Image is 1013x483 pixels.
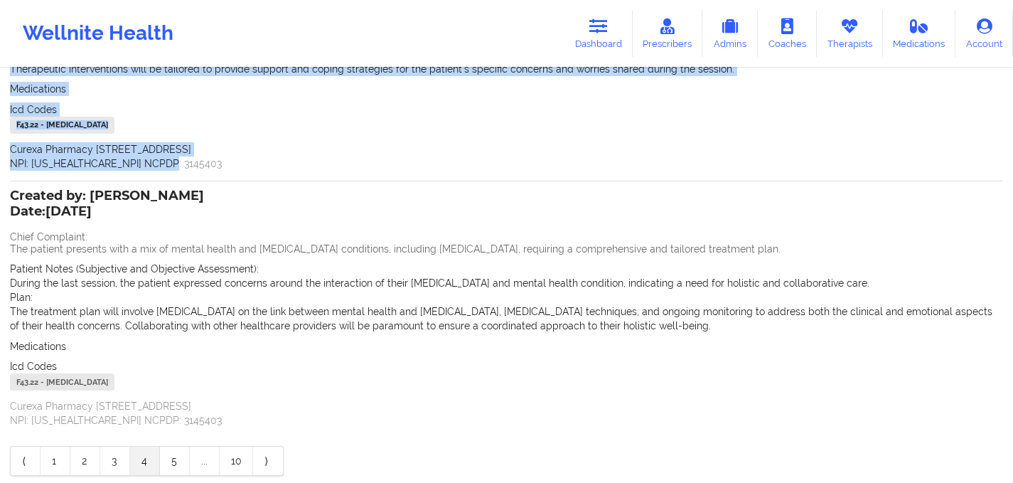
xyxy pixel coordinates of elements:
span: Icd Codes [10,104,57,115]
p: Date: [DATE] [10,203,204,221]
span: Icd Codes [10,361,57,372]
div: F43.22 - [MEDICAL_DATA] [10,373,114,391]
a: Dashboard [564,10,633,57]
span: Medications [10,341,66,352]
a: 2 [70,447,100,475]
a: 1 [41,447,70,475]
p: During the last session, the patient expressed concerns around the interaction of their [MEDICAL_... [10,276,1003,290]
a: Prescribers [633,10,703,57]
span: Chief Complaint: [10,231,87,243]
a: Previous item [11,447,41,475]
a: Coaches [758,10,817,57]
a: Therapists [817,10,883,57]
a: Admins [702,10,758,57]
p: The treatment plan will involve [MEDICAL_DATA] on the link between mental health and [MEDICAL_DAT... [10,304,1003,333]
a: Account [955,10,1013,57]
span: Plan: [10,292,33,303]
a: ... [190,447,220,475]
div: Created by: [PERSON_NAME] [10,189,204,221]
a: 3 [100,447,130,475]
a: 10 [220,447,253,475]
a: 5 [160,447,190,475]
p: The patient presents with a mix of mental health and [MEDICAL_DATA] conditions, including [MEDICA... [10,242,1003,256]
span: Patient Notes (Subjective and Objective Assessment): [10,263,259,275]
span: Medications [10,83,66,95]
div: F43.22 - [MEDICAL_DATA] [10,117,114,134]
p: Curexa Pharmacy [STREET_ADDRESS] NPI: [US_HEALTHCARE_NPI] NCPDP: 3145403 [10,399,1003,428]
a: Next item [253,447,283,475]
div: Pagination Navigation [10,446,284,476]
a: Medications [883,10,956,57]
p: Curexa Pharmacy [STREET_ADDRESS] NPI: [US_HEALTHCARE_NPI] NCPDP: 3145403 [10,142,1003,171]
a: 4 [130,447,160,475]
